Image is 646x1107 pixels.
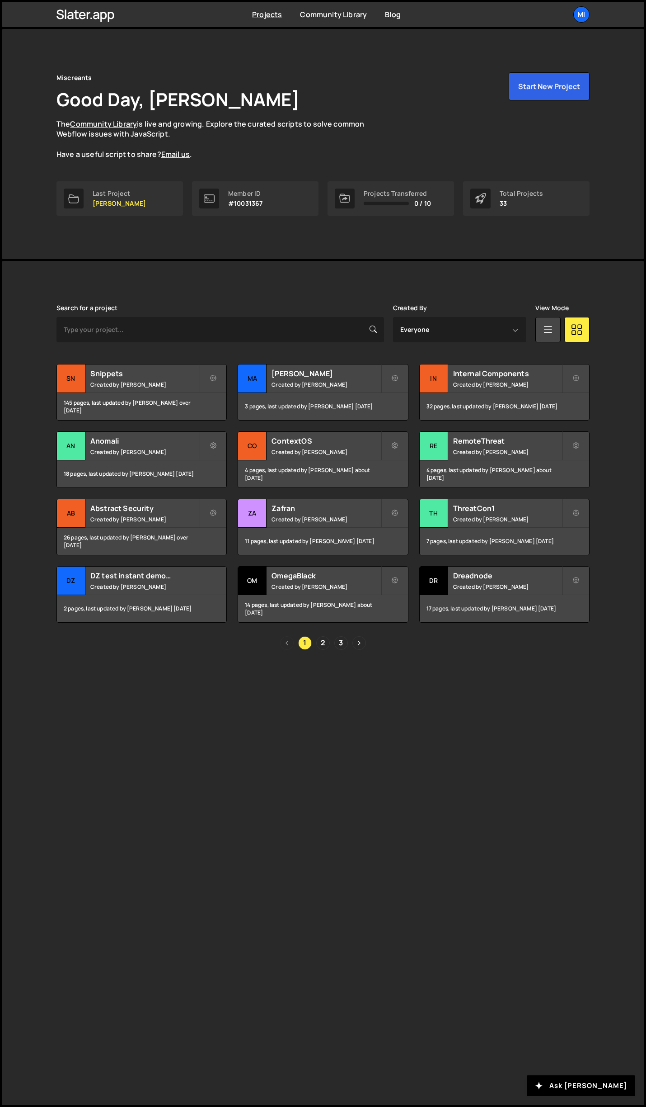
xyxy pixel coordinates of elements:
label: Search for a project [56,304,117,312]
a: Projects [252,9,282,19]
div: Th [420,499,448,528]
div: Ab [57,499,85,528]
h2: RemoteThreat [453,436,562,446]
div: 17 pages, last updated by [PERSON_NAME] [DATE] [420,595,589,622]
a: Co ContextOS Created by [PERSON_NAME] 4 pages, last updated by [PERSON_NAME] about [DATE] [238,431,408,488]
div: Om [238,567,267,595]
div: Re [420,432,448,460]
div: In [420,364,448,393]
div: DZ [57,567,85,595]
div: 26 pages, last updated by [PERSON_NAME] over [DATE] [57,528,226,555]
h2: ContextOS [272,436,380,446]
small: Created by [PERSON_NAME] [90,583,199,591]
div: Za [238,499,267,528]
p: 33 [500,200,543,207]
a: Community Library [70,119,137,129]
input: Type your project... [56,317,384,342]
div: 2 pages, last updated by [PERSON_NAME] [DATE] [57,595,226,622]
small: Created by [PERSON_NAME] [90,516,199,523]
small: Created by [PERSON_NAME] [90,381,199,388]
h2: Abstract Security [90,503,199,513]
a: DZ DZ test instant demo (delete later) Created by [PERSON_NAME] 2 pages, last updated by [PERSON_... [56,566,227,623]
div: 32 pages, last updated by [PERSON_NAME] [DATE] [420,393,589,420]
div: An [57,432,85,460]
small: Created by [PERSON_NAME] [272,516,380,523]
a: Ab Abstract Security Created by [PERSON_NAME] 26 pages, last updated by [PERSON_NAME] over [DATE] [56,499,227,555]
small: Created by [PERSON_NAME] [272,381,380,388]
div: 4 pages, last updated by [PERSON_NAME] about [DATE] [238,460,407,487]
div: Ma [238,364,267,393]
div: Co [238,432,267,460]
a: Re RemoteThreat Created by [PERSON_NAME] 4 pages, last updated by [PERSON_NAME] about [DATE] [419,431,590,488]
small: Created by [PERSON_NAME] [272,583,380,591]
a: Dr Dreadnode Created by [PERSON_NAME] 17 pages, last updated by [PERSON_NAME] [DATE] [419,566,590,623]
a: Mi [573,6,590,23]
h2: Snippets [90,369,199,378]
h2: Internal Components [453,369,562,378]
div: 7 pages, last updated by [PERSON_NAME] [DATE] [420,528,589,555]
p: [PERSON_NAME] [93,200,146,207]
a: Ma [PERSON_NAME] Created by [PERSON_NAME] 3 pages, last updated by [PERSON_NAME] [DATE] [238,364,408,421]
div: 3 pages, last updated by [PERSON_NAME] [DATE] [238,393,407,420]
a: Community Library [300,9,367,19]
div: Miscreants [56,72,92,83]
h2: Zafran [272,503,380,513]
a: Th ThreatCon1 Created by [PERSON_NAME] 7 pages, last updated by [PERSON_NAME] [DATE] [419,499,590,555]
h2: Dreadnode [453,571,562,581]
a: In Internal Components Created by [PERSON_NAME] 32 pages, last updated by [PERSON_NAME] [DATE] [419,364,590,421]
p: The is live and growing. Explore the curated scripts to solve common Webflow issues with JavaScri... [56,119,382,160]
button: Start New Project [509,72,590,100]
div: Sn [57,364,85,393]
div: 4 pages, last updated by [PERSON_NAME] about [DATE] [420,460,589,487]
a: An Anomali Created by [PERSON_NAME] 18 pages, last updated by [PERSON_NAME] [DATE] [56,431,227,488]
small: Created by [PERSON_NAME] [90,448,199,456]
span: 0 / 10 [414,200,431,207]
a: Email us [161,149,190,159]
a: Page 2 [316,636,330,650]
a: Blog [385,9,401,19]
h2: ThreatCon1 [453,503,562,513]
small: Created by [PERSON_NAME] [453,583,562,591]
small: Created by [PERSON_NAME] [272,448,380,456]
a: Next page [352,636,366,650]
a: Page 3 [334,636,348,650]
h2: DZ test instant demo (delete later) [90,571,199,581]
label: Created By [393,304,427,312]
a: Za Zafran Created by [PERSON_NAME] 11 pages, last updated by [PERSON_NAME] [DATE] [238,499,408,555]
div: Member ID [228,190,262,197]
h1: Good Day, [PERSON_NAME] [56,87,300,112]
p: #10031367 [228,200,262,207]
small: Created by [PERSON_NAME] [453,381,562,388]
h2: OmegaBlack [272,571,380,581]
h2: [PERSON_NAME] [272,369,380,378]
div: 14 pages, last updated by [PERSON_NAME] about [DATE] [238,595,407,622]
div: Projects Transferred [364,190,431,197]
div: 11 pages, last updated by [PERSON_NAME] [DATE] [238,528,407,555]
div: Last Project [93,190,146,197]
a: Last Project [PERSON_NAME] [56,181,183,216]
div: Dr [420,567,448,595]
div: Total Projects [500,190,543,197]
a: Om OmegaBlack Created by [PERSON_NAME] 14 pages, last updated by [PERSON_NAME] about [DATE] [238,566,408,623]
small: Created by [PERSON_NAME] [453,448,562,456]
div: 18 pages, last updated by [PERSON_NAME] [DATE] [57,460,226,487]
small: Created by [PERSON_NAME] [453,516,562,523]
div: Pagination [56,636,590,650]
div: 145 pages, last updated by [PERSON_NAME] over [DATE] [57,393,226,420]
label: View Mode [535,304,569,312]
h2: Anomali [90,436,199,446]
button: Ask [PERSON_NAME] [527,1075,635,1096]
a: Sn Snippets Created by [PERSON_NAME] 145 pages, last updated by [PERSON_NAME] over [DATE] [56,364,227,421]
